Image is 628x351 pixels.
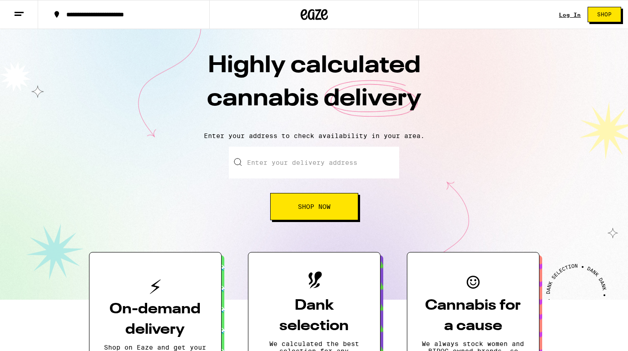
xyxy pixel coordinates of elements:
[229,147,399,178] input: Enter your delivery address
[270,193,358,220] button: Shop Now
[155,49,473,125] h1: Highly calculated cannabis delivery
[9,132,619,139] p: Enter your address to check availability in your area.
[559,12,581,18] a: Log In
[104,299,207,340] h3: On-demand delivery
[263,296,366,336] h3: Dank selection
[597,12,612,17] span: Shop
[581,7,628,22] a: Shop
[422,296,524,336] h3: Cannabis for a cause
[588,7,621,22] button: Shop
[298,203,331,210] span: Shop Now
